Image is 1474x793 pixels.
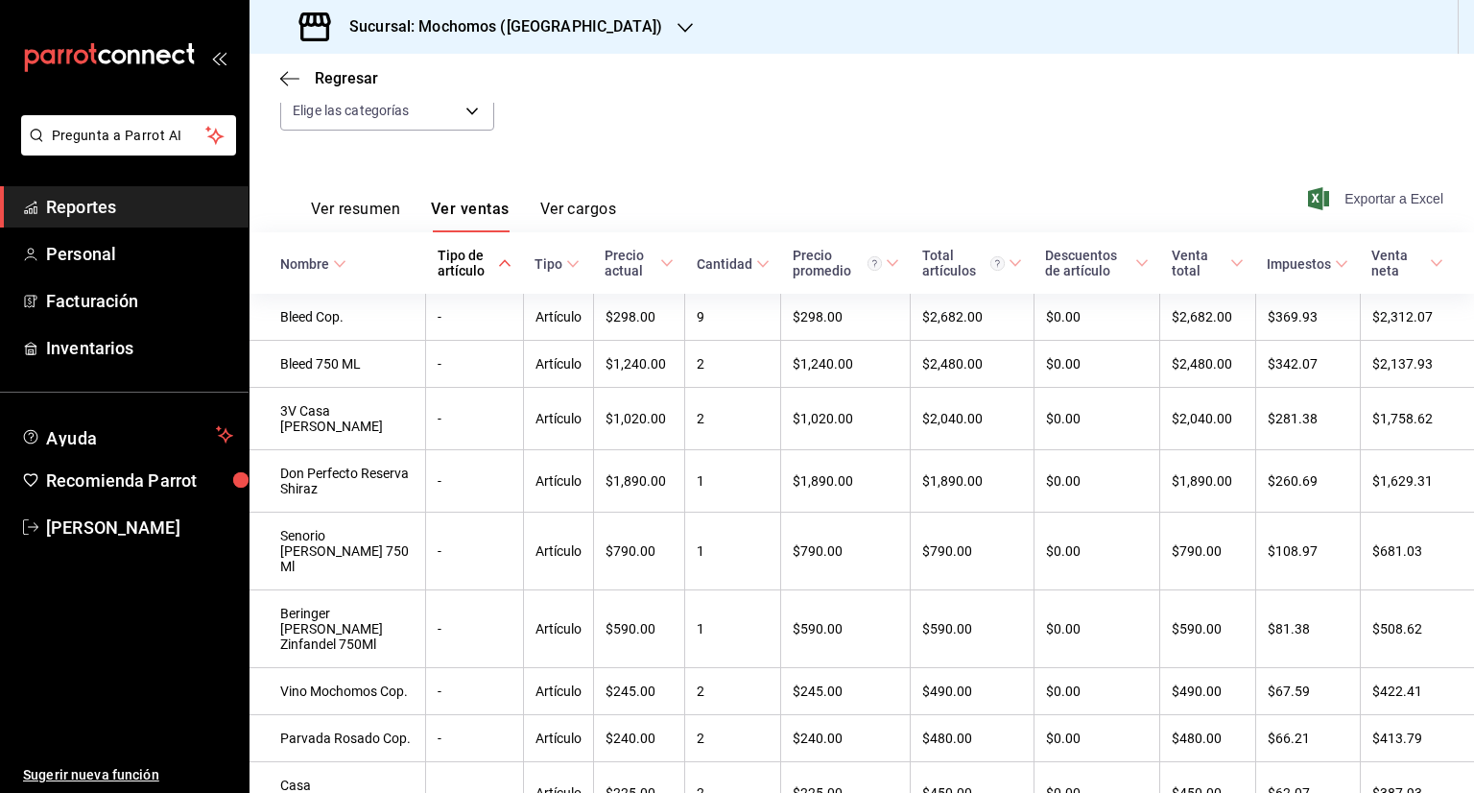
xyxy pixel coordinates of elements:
[911,450,1034,513] td: $1,890.00
[438,248,494,278] div: Tipo de artículo
[280,256,329,272] div: Nombre
[911,513,1034,590] td: $790.00
[431,200,510,232] button: Ver ventas
[1160,341,1255,388] td: $2,480.00
[685,513,781,590] td: 1
[593,294,685,341] td: $298.00
[523,513,593,590] td: Artículo
[438,248,511,278] span: Tipo de artículo
[426,294,523,341] td: -
[1160,513,1255,590] td: $790.00
[540,200,617,232] button: Ver cargos
[685,388,781,450] td: 2
[781,513,911,590] td: $790.00
[781,388,911,450] td: $1,020.00
[1267,256,1331,272] div: Impuestos
[1312,187,1443,210] button: Exportar a Excel
[605,248,656,278] div: Precio actual
[685,294,781,341] td: 9
[1034,715,1159,762] td: $0.00
[793,248,899,278] span: Precio promedio
[250,513,426,590] td: Senorio [PERSON_NAME] 750 Ml
[793,248,882,278] div: Precio promedio
[1255,341,1360,388] td: $342.07
[315,69,378,87] span: Regresar
[685,450,781,513] td: 1
[523,715,593,762] td: Artículo
[23,765,233,785] span: Sugerir nueva función
[250,341,426,388] td: Bleed 750 ML
[1255,513,1360,590] td: $108.97
[697,256,770,272] span: Cantidad
[1034,668,1159,715] td: $0.00
[280,69,378,87] button: Regresar
[1360,388,1474,450] td: $1,758.62
[1034,388,1159,450] td: $0.00
[1034,341,1159,388] td: $0.00
[868,256,882,271] svg: Precio promedio = Total artículos / cantidad
[334,15,662,38] h3: Sucursal: Mochomos ([GEOGRAPHIC_DATA])
[922,248,1005,278] div: Total artículos
[426,513,523,590] td: -
[250,388,426,450] td: 3V Casa [PERSON_NAME]
[697,256,752,272] div: Cantidad
[523,450,593,513] td: Artículo
[523,388,593,450] td: Artículo
[426,590,523,668] td: -
[1255,715,1360,762] td: $66.21
[1034,294,1159,341] td: $0.00
[21,115,236,156] button: Pregunta a Parrot AI
[311,200,616,232] div: navigation tabs
[1034,513,1159,590] td: $0.00
[781,450,911,513] td: $1,890.00
[593,668,685,715] td: $245.00
[593,341,685,388] td: $1,240.00
[593,715,685,762] td: $240.00
[1255,450,1360,513] td: $260.69
[593,513,685,590] td: $790.00
[593,450,685,513] td: $1,890.00
[911,341,1034,388] td: $2,480.00
[781,668,911,715] td: $245.00
[1360,715,1474,762] td: $413.79
[1255,590,1360,668] td: $81.38
[1371,248,1443,278] span: Venta neta
[46,288,233,314] span: Facturación
[250,450,426,513] td: Don Perfecto Reserva Shiraz
[426,668,523,715] td: -
[426,341,523,388] td: -
[46,241,233,267] span: Personal
[426,715,523,762] td: -
[911,715,1034,762] td: $480.00
[1045,248,1148,278] span: Descuentos de artículo
[13,139,236,159] a: Pregunta a Parrot AI
[535,256,580,272] span: Tipo
[685,341,781,388] td: 2
[911,388,1034,450] td: $2,040.00
[911,668,1034,715] td: $490.00
[293,101,410,120] span: Elige las categorías
[1360,450,1474,513] td: $1,629.31
[1360,341,1474,388] td: $2,137.93
[523,668,593,715] td: Artículo
[922,248,1022,278] span: Total artículos
[1160,668,1255,715] td: $490.00
[523,590,593,668] td: Artículo
[1160,715,1255,762] td: $480.00
[250,668,426,715] td: Vino Mochomos Cop.
[46,335,233,361] span: Inventarios
[1160,388,1255,450] td: $2,040.00
[250,590,426,668] td: Beringer [PERSON_NAME] Zinfandel 750Ml
[1160,294,1255,341] td: $2,682.00
[1160,590,1255,668] td: $590.00
[1255,294,1360,341] td: $369.93
[250,715,426,762] td: Parvada Rosado Cop.
[1255,668,1360,715] td: $67.59
[1160,450,1255,513] td: $1,890.00
[311,200,400,232] button: Ver resumen
[685,590,781,668] td: 1
[52,126,206,146] span: Pregunta a Parrot AI
[911,590,1034,668] td: $590.00
[426,450,523,513] td: -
